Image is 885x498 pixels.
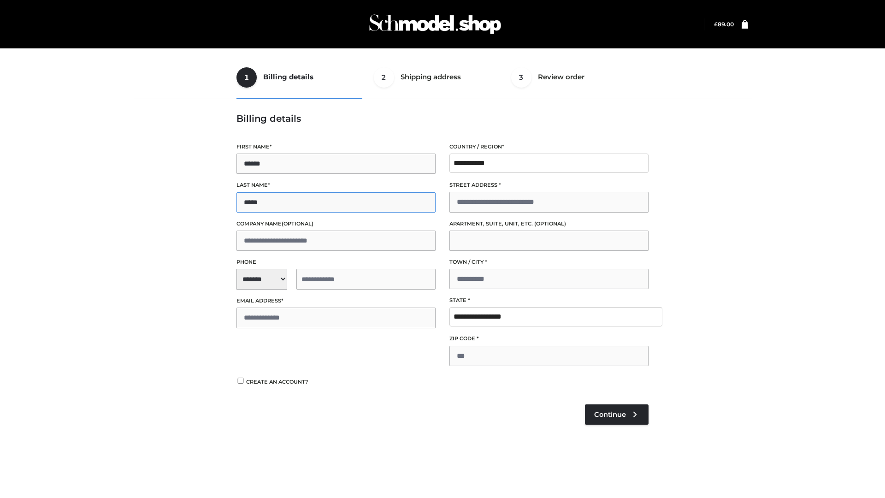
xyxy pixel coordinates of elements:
span: (optional) [282,220,313,227]
a: Continue [585,404,649,425]
label: Last name [236,181,436,190]
span: £ [714,21,718,28]
a: £89.00 [714,21,734,28]
label: Phone [236,258,436,267]
input: Create an account? [236,378,245,384]
bdi: 89.00 [714,21,734,28]
label: First name [236,142,436,151]
label: Country / Region [449,142,649,151]
span: Continue [594,410,626,419]
label: ZIP Code [449,334,649,343]
h3: Billing details [236,113,649,124]
img: Schmodel Admin 964 [366,6,504,42]
label: Apartment, suite, unit, etc. [449,219,649,228]
span: (optional) [534,220,566,227]
label: Town / City [449,258,649,267]
span: Create an account? [246,379,308,385]
label: State [449,296,649,305]
label: Street address [449,181,649,190]
label: Email address [236,296,436,305]
label: Company name [236,219,436,228]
